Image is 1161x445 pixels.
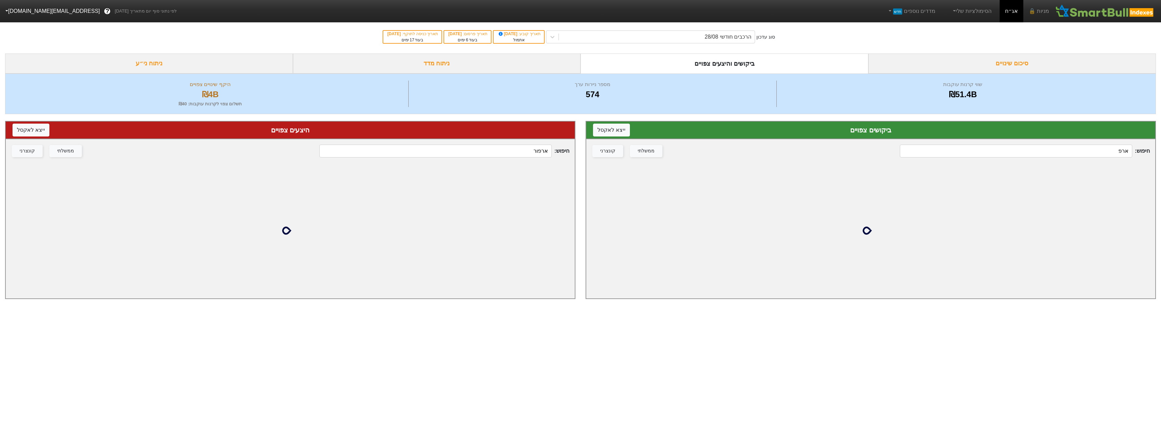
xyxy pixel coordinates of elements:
[49,145,82,157] button: ממשלתי
[387,37,438,43] div: בעוד ימים
[14,88,407,101] div: ₪4B
[630,145,662,157] button: ממשלתי
[466,38,468,42] span: 6
[14,81,407,88] div: היקף שינויים צפויים
[513,38,525,42] span: אתמול
[13,125,568,135] div: היצעים צפויים
[593,125,1148,135] div: ביקושים צפויים
[638,147,655,155] div: ממשלתי
[12,145,43,157] button: קונצרני
[387,31,402,36] span: [DATE]
[900,145,1150,157] span: חיפוש :
[778,81,1147,88] div: שווי קרנות עוקבות
[115,8,177,15] span: לפי נתוני סוף יום מתאריך [DATE]
[884,4,938,18] a: מדדים נוספיםחדש
[13,124,49,136] button: ייצא לאקסל
[410,81,775,88] div: מספר ניירות ערך
[756,34,775,41] div: סוג עדכון
[5,54,293,73] div: ניתוח ני״ע
[293,54,581,73] div: ניתוח מדד
[387,31,438,37] div: תאריך כניסה לתוקף :
[600,147,615,155] div: קונצרני
[580,54,868,73] div: ביקושים והיצעים צפויים
[593,124,630,136] button: ייצא לאקסל
[900,145,1132,157] input: 218 רשומות...
[592,145,623,157] button: קונצרני
[1054,4,1156,18] img: SmartBull
[410,38,414,42] span: 17
[497,31,541,37] div: תאריך קובע :
[20,147,35,155] div: קונצרני
[319,145,551,157] input: 361 רשומות...
[57,147,74,155] div: ממשלתי
[14,101,407,107] div: תשלום צפוי לקרנות עוקבות : ₪40
[705,33,751,41] div: הרכבים חודשי 28/08
[778,88,1147,101] div: ₪51.4B
[868,54,1156,73] div: סיכום שינויים
[448,37,487,43] div: בעוד ימים
[106,7,109,16] span: ?
[282,222,298,239] img: loading...
[319,145,569,157] span: חיפוש :
[448,31,463,36] span: [DATE]
[863,222,879,239] img: loading...
[410,88,775,101] div: 574
[949,4,994,18] a: הסימולציות שלי
[448,31,487,37] div: תאריך פרסום :
[498,31,519,36] span: [DATE]
[893,8,902,15] span: חדש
